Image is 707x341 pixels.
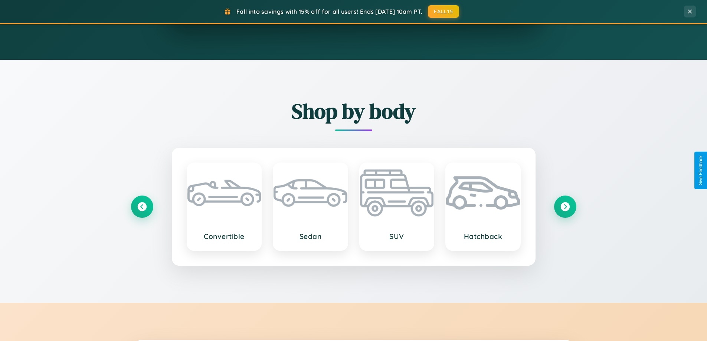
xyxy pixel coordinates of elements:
[281,232,340,241] h3: Sedan
[698,155,703,186] div: Give Feedback
[131,97,576,125] h2: Shop by body
[428,5,459,18] button: FALL15
[367,232,426,241] h3: SUV
[236,8,422,15] span: Fall into savings with 15% off for all users! Ends [DATE] 10am PT.
[195,232,254,241] h3: Convertible
[454,232,513,241] h3: Hatchback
